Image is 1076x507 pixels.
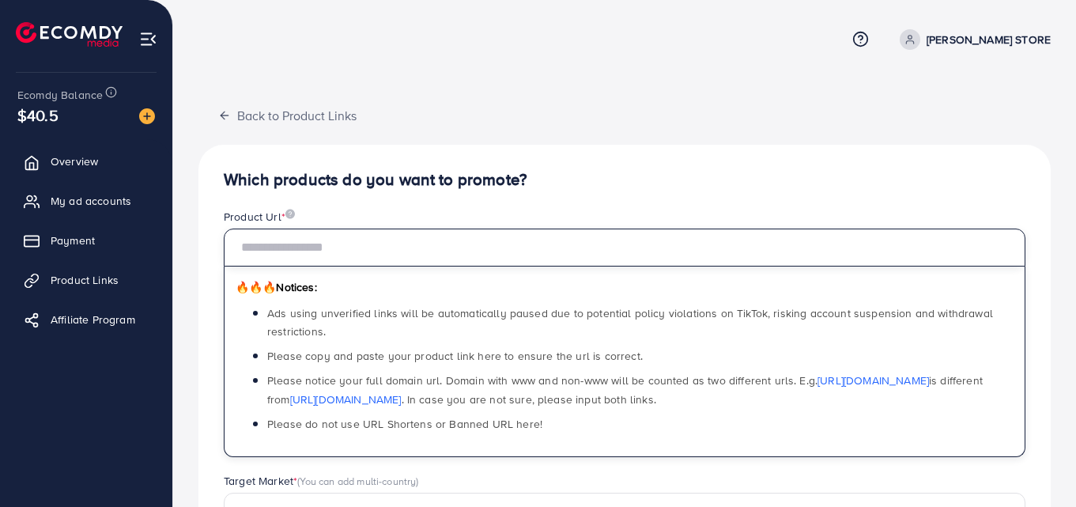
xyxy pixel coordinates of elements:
[51,272,119,288] span: Product Links
[267,305,993,339] span: Ads using unverified links will be automatically paused due to potential policy violations on Tik...
[139,108,155,124] img: image
[927,30,1051,49] p: [PERSON_NAME] STORE
[290,392,402,407] a: [URL][DOMAIN_NAME]
[12,185,160,217] a: My ad accounts
[267,348,643,364] span: Please copy and paste your product link here to ensure the url is correct.
[51,193,131,209] span: My ad accounts
[12,225,160,256] a: Payment
[893,29,1051,50] a: [PERSON_NAME] STORE
[16,22,123,47] img: logo
[297,474,418,488] span: (You can add multi-country)
[12,304,160,335] a: Affiliate Program
[224,209,295,225] label: Product Url
[12,264,160,296] a: Product Links
[236,279,276,295] span: 🔥🔥🔥
[267,416,542,432] span: Please do not use URL Shortens or Banned URL here!
[139,30,157,48] img: menu
[1009,436,1064,495] iframe: Chat
[17,87,103,103] span: Ecomdy Balance
[224,170,1025,190] h4: Which products do you want to promote?
[51,312,135,327] span: Affiliate Program
[267,373,983,407] span: Please notice your full domain url. Domain with www and non-www will be counted as two different ...
[236,279,317,295] span: Notices:
[17,104,59,127] span: $40.5
[198,98,376,132] button: Back to Product Links
[51,153,98,169] span: Overview
[12,146,160,177] a: Overview
[51,233,95,248] span: Payment
[224,473,419,489] label: Target Market
[285,209,295,219] img: image
[817,373,929,388] a: [URL][DOMAIN_NAME]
